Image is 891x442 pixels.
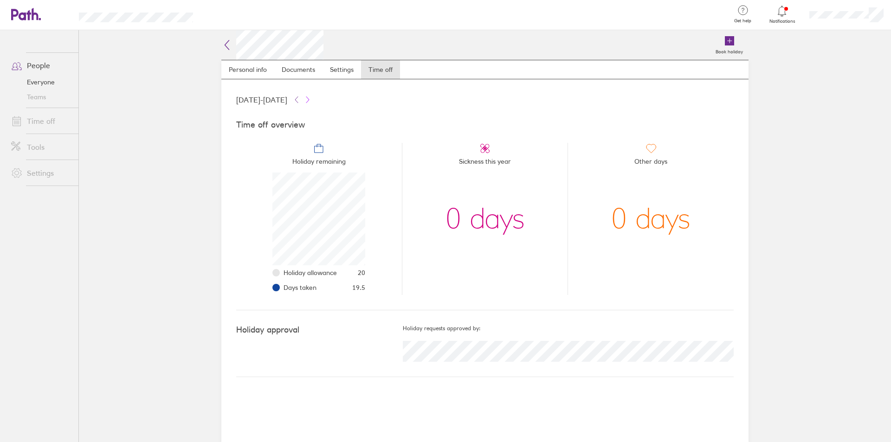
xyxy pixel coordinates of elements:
a: Notifications [767,5,797,24]
a: Everyone [4,75,78,90]
a: Time off [4,112,78,130]
span: Other days [634,154,667,173]
span: Sickness this year [459,154,511,173]
a: Tools [4,138,78,156]
div: 0 days [611,173,691,265]
h4: Holiday approval [236,325,403,335]
span: 19.5 [352,284,365,291]
span: Notifications [767,19,797,24]
h5: Holiday requests approved by: [403,325,734,332]
a: Settings [323,60,361,79]
a: Teams [4,90,78,104]
span: [DATE] - [DATE] [236,96,287,104]
span: Days taken [284,284,316,291]
span: 20 [358,269,365,276]
span: Get help [728,18,758,24]
a: Book holiday [710,30,749,60]
a: Personal info [221,60,274,79]
span: Holiday allowance [284,269,337,276]
a: Time off [361,60,400,79]
label: Book holiday [710,46,749,55]
div: 0 days [445,173,525,265]
span: Holiday remaining [292,154,346,173]
h4: Time off overview [236,120,734,130]
a: Settings [4,164,78,182]
a: Documents [274,60,323,79]
a: People [4,56,78,75]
